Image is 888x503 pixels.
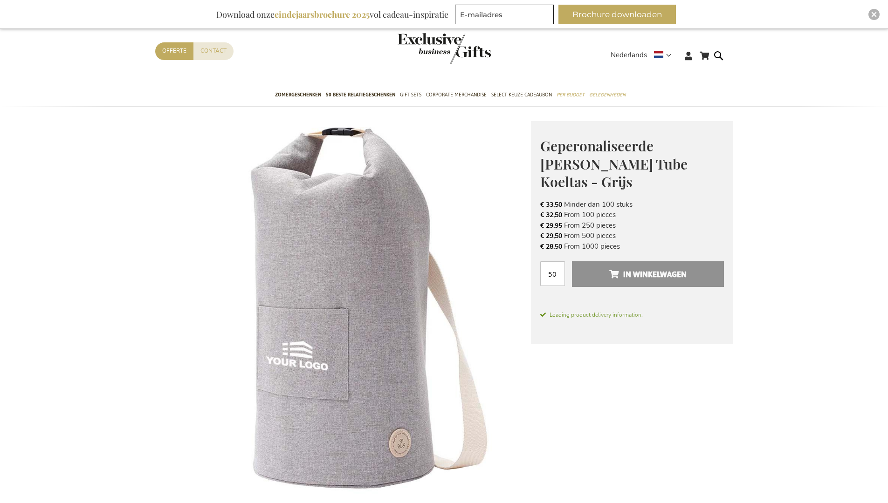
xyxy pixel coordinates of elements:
a: Zomergeschenken [275,84,321,107]
li: From 250 pieces [540,220,724,231]
input: Aantal [540,261,565,286]
span: 50 beste relatiegeschenken [326,90,395,100]
li: From 100 pieces [540,210,724,220]
span: Nederlands [611,50,647,61]
span: Select Keuze Cadeaubon [491,90,552,100]
a: Offerte [155,42,193,60]
li: From 500 pieces [540,231,724,241]
a: Select Keuze Cadeaubon [491,84,552,107]
a: Corporate Merchandise [426,84,487,107]
span: Per Budget [557,90,585,100]
form: marketing offers and promotions [455,5,557,27]
a: Per Budget [557,84,585,107]
li: Minder dan 100 stuks [540,199,724,210]
img: Close [871,12,877,17]
span: Zomergeschenken [275,90,321,100]
button: Brochure downloaden [558,5,676,24]
span: Gift Sets [400,90,421,100]
img: Exclusive Business gifts logo [398,33,491,64]
span: Corporate Merchandise [426,90,487,100]
li: From 1000 pieces [540,241,724,251]
span: € 29,95 [540,221,562,230]
a: 50 beste relatiegeschenken [326,84,395,107]
span: Geperonaliseerde [PERSON_NAME] Tube Koeltas - Grijs [540,136,688,191]
img: Peronalised Sortino Cooler Trunk - Grey [155,121,531,496]
a: Contact [193,42,234,60]
a: store logo [398,33,444,64]
a: Gift Sets [400,84,421,107]
input: E-mailadres [455,5,554,24]
div: Close [868,9,880,20]
div: Download onze vol cadeau-inspiratie [212,5,453,24]
span: € 29,50 [540,231,562,240]
span: Gelegenheden [589,90,626,100]
span: Loading product delivery information. [540,311,724,319]
span: € 32,50 [540,211,562,219]
span: € 28,50 [540,242,562,251]
span: € 33,50 [540,200,562,209]
a: Gelegenheden [589,84,626,107]
b: eindejaarsbrochure 2025 [275,9,370,20]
